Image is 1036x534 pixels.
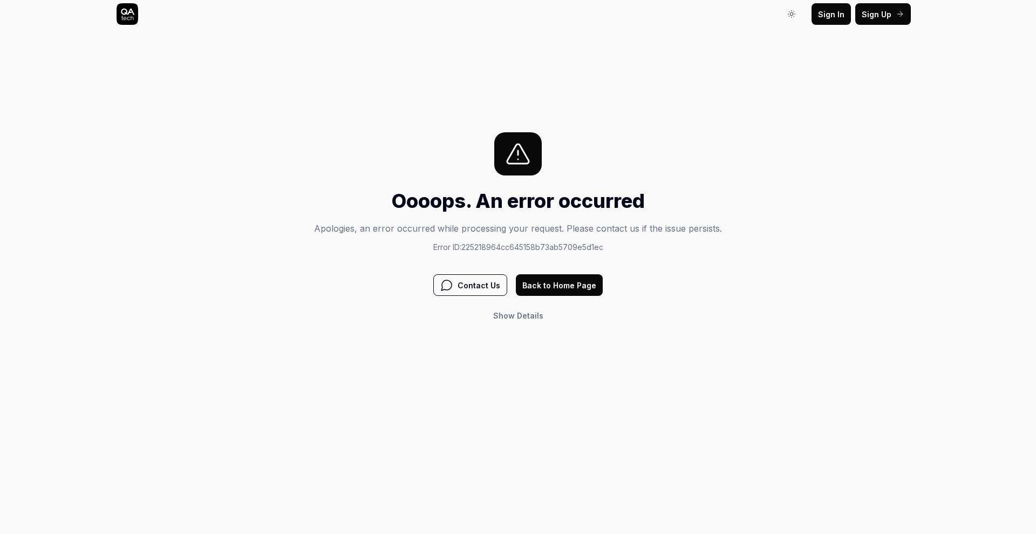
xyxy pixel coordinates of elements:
[487,305,550,326] button: Show Details
[818,9,844,20] span: Sign In
[433,274,507,296] button: Contact Us
[517,311,543,320] span: Details
[855,3,911,25] button: Sign Up
[314,241,722,253] p: Error ID: 225218964cc645158b73ab5709e5d1ec
[812,3,851,25] button: Sign In
[314,222,722,235] p: Apologies, an error occurred while processing your request. Please contact us if the issue persists.
[516,274,603,296] button: Back to Home Page
[862,9,891,20] span: Sign Up
[314,186,722,215] h1: Oooops. An error occurred
[493,311,515,320] span: Show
